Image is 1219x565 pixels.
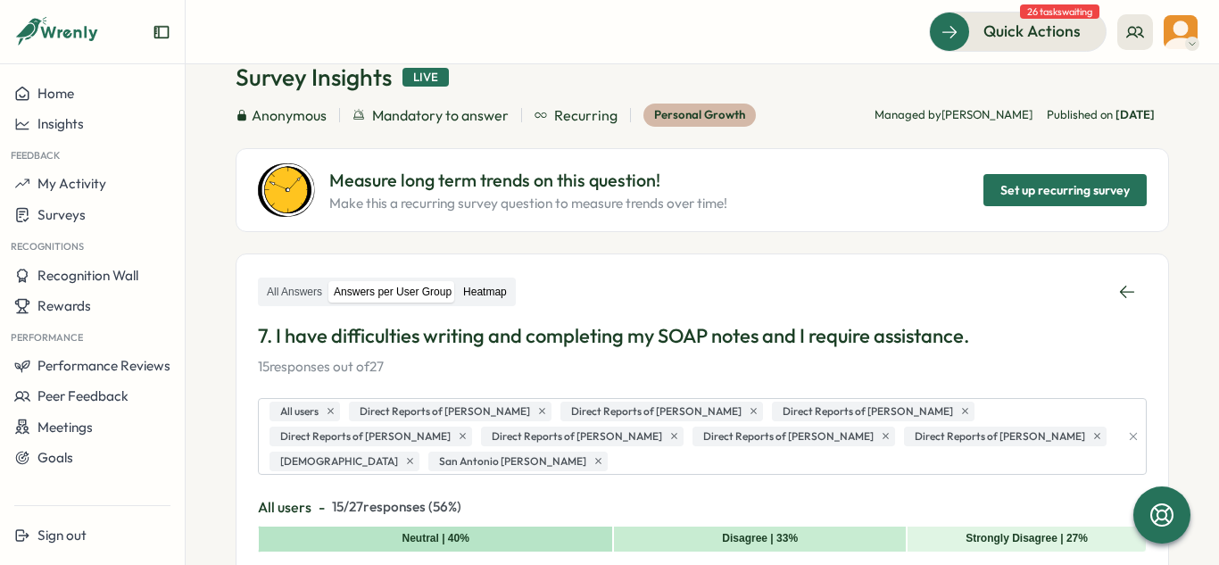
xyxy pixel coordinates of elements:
span: Quick Actions [983,20,1081,43]
span: Direct Reports of [PERSON_NAME] [360,403,530,420]
div: Strongly Disagree | 27% [966,530,1088,547]
span: [DEMOGRAPHIC_DATA] [280,453,398,470]
span: Published on [1047,107,1155,123]
h1: Survey Insights [236,62,392,93]
p: Measure long term trends on this question! [329,167,727,195]
span: - [319,496,325,519]
img: Olivia Arellano [1164,15,1198,49]
div: Disagree | 33% [722,530,798,547]
span: Mandatory to answer [372,104,509,127]
span: All users [280,403,319,420]
span: San Antonio [PERSON_NAME] [439,453,586,470]
span: Direct Reports of [PERSON_NAME] [703,428,874,445]
p: 15 responses out of 27 [258,357,1147,377]
span: Direct Reports of [PERSON_NAME] [571,403,742,420]
span: [DATE] [1115,107,1155,121]
span: All users [258,496,311,519]
span: Meetings [37,419,93,436]
p: Make this a recurring survey question to measure trends over time! [329,194,727,213]
span: Direct Reports of [PERSON_NAME] [492,428,662,445]
label: Heatmap [458,281,512,303]
div: Personal Growth [643,104,756,127]
span: Recurring [554,104,618,127]
span: Set up recurring survey [1000,175,1130,205]
p: 7. I have difficulties writing and completing my SOAP notes and I require assistance. [258,322,1147,350]
label: All Answers [261,281,328,303]
label: Answers per User Group [328,281,457,303]
span: Rewards [37,297,91,314]
button: Quick Actions [929,12,1107,51]
p: Managed by [875,107,1032,123]
span: Peer Feedback [37,387,129,404]
span: Insights [37,115,84,132]
span: Home [37,85,74,102]
span: My Activity [37,175,106,192]
span: Performance Reviews [37,357,170,374]
span: Goals [37,449,73,466]
span: Direct Reports of [PERSON_NAME] [280,428,451,445]
div: Live [402,68,449,87]
div: Neutral | 40% [402,530,469,547]
span: 15 / 27 responses ( 56 %) [332,497,461,517]
span: 26 tasks waiting [1020,4,1099,19]
button: Expand sidebar [153,23,170,41]
span: Direct Reports of [PERSON_NAME] [783,403,953,420]
span: Sign out [37,527,87,544]
span: Recognition Wall [37,267,138,284]
span: [PERSON_NAME] [941,107,1032,121]
span: Anonymous [252,104,327,127]
span: Direct Reports of [PERSON_NAME] [915,428,1085,445]
span: Surveys [37,206,86,223]
button: Set up recurring survey [983,174,1147,206]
